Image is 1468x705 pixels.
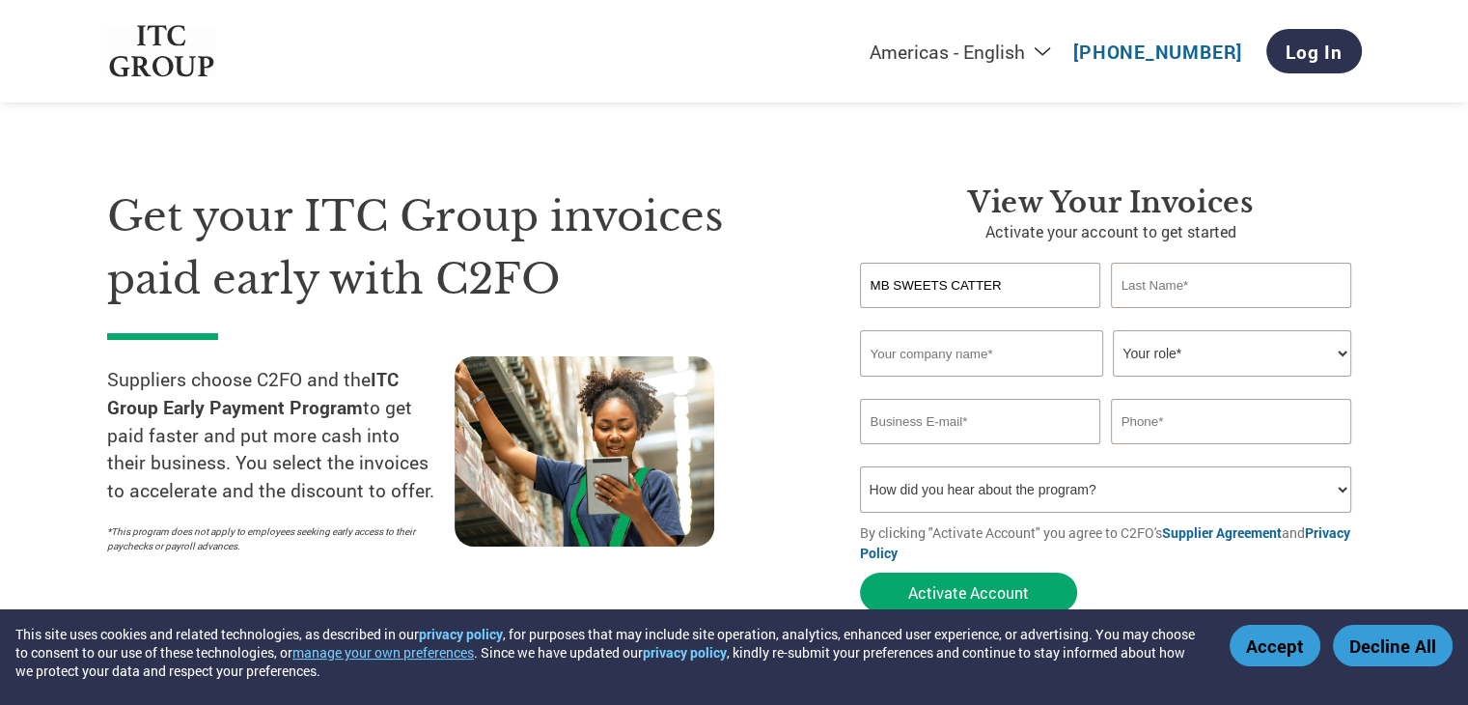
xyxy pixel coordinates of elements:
button: Activate Account [860,573,1077,612]
a: privacy policy [643,643,727,662]
p: *This program does not apply to employees seeking early access to their paychecks or payroll adva... [107,524,435,553]
input: Phone* [1111,399,1352,444]
a: Log In [1266,29,1362,73]
img: supply chain worker [455,356,714,547]
p: Activate your account to get started [860,220,1362,243]
div: Invalid company name or company name is too long [860,379,1352,391]
a: privacy policy [419,625,503,643]
input: Your company name* [860,330,1103,377]
a: [PHONE_NUMBER] [1073,40,1242,64]
button: manage your own preferences [292,643,474,662]
div: Invalid first name or first name is too long [860,310,1101,323]
div: Inavlid Phone Number [1111,446,1352,459]
p: By clicking "Activate Account" you agree to C2FO's and [860,522,1362,563]
input: First Name* [860,263,1101,308]
input: Invalid Email format [860,399,1101,444]
button: Decline All [1333,625,1453,666]
h1: Get your ITC Group invoices paid early with C2FO [107,185,802,310]
a: Privacy Policy [860,523,1350,562]
div: This site uses cookies and related technologies, as described in our , for purposes that may incl... [15,625,1202,680]
div: Invalid last name or last name is too long [1111,310,1352,323]
strong: ITC Group Early Payment Program [107,367,399,419]
select: Title/Role [1113,330,1351,377]
div: Inavlid Email Address [860,446,1101,459]
button: Accept [1230,625,1320,666]
img: ITC Group [107,25,217,78]
p: Suppliers choose C2FO and the to get paid faster and put more cash into their business. You selec... [107,366,455,505]
h3: View Your Invoices [860,185,1362,220]
input: Last Name* [1111,263,1352,308]
a: Supplier Agreement [1162,523,1282,542]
